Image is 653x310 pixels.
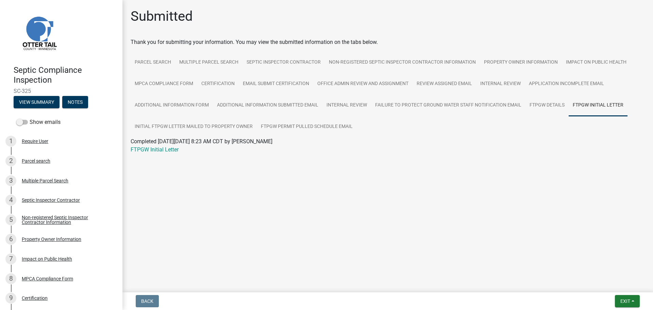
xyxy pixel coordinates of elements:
a: Failure to Protect Ground Water Staff Notification Email [371,95,525,116]
div: Thank you for submitting your information. You may view the submitted information on the tabs below. [131,38,645,46]
span: Exit [620,298,630,304]
div: 2 [5,156,16,166]
a: Non-registered Septic Inspector Contractor Information [325,52,480,74]
div: Certification [22,296,48,300]
a: Initial FTPGW Letter Mailed to Property Owner [131,116,257,138]
a: Office Admin Review and Assignment [313,73,413,95]
div: Require User [22,139,48,144]
div: Septic Inspector Contractor [22,198,80,202]
a: Certification [197,73,239,95]
a: FTPGW Initial Letter [569,95,627,116]
a: Additional Information Submitted Email [213,95,322,116]
wm-modal-confirm: Notes [62,100,88,105]
a: Additional Information Form [131,95,213,116]
a: Internal Review [476,73,525,95]
div: Property Owner Information [22,237,81,242]
div: Multiple Parcel Search [22,178,68,183]
div: MPCA Compliance Form [22,276,73,281]
a: FTPGW Details [525,95,569,116]
div: 1 [5,136,16,147]
div: 7 [5,254,16,264]
button: Notes [62,96,88,108]
div: 3 [5,175,16,186]
a: Multiple Parcel Search [175,52,242,74]
button: Back [136,295,159,307]
div: 4 [5,195,16,206]
wm-modal-confirm: Summary [14,100,60,105]
div: Parcel search [22,159,50,163]
a: Impact on Public Health [562,52,631,74]
div: 5 [5,214,16,225]
a: FTPGW Permit Pulled Schedule Email [257,116,357,138]
a: Septic Inspector Contractor [242,52,325,74]
a: FTPGW Initial Letter [131,146,179,153]
h4: Septic Compliance Inspection [14,65,117,85]
div: 8 [5,273,16,284]
a: MPCA Compliance Form [131,73,197,95]
a: Property Owner Information [480,52,562,74]
span: Completed [DATE][DATE] 8:23 AM CDT by [PERSON_NAME] [131,138,272,145]
a: Internal Review [322,95,371,116]
a: Email Submit Certification [239,73,313,95]
span: Back [141,298,153,304]
button: Exit [615,295,640,307]
h1: Submitted [131,8,193,25]
div: Impact on Public Health [22,257,72,261]
a: Application Incomplete Email [525,73,608,95]
a: Review Assigned Email [413,73,476,95]
img: Otter Tail County, Minnesota [14,7,65,58]
div: 9 [5,293,16,304]
div: Non-registered Septic Inspector Contractor Information [22,215,112,225]
div: 6 [5,234,16,245]
span: SC-325 [14,88,109,94]
a: Parcel search [131,52,175,74]
label: Show emails [16,118,61,126]
button: View Summary [14,96,60,108]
